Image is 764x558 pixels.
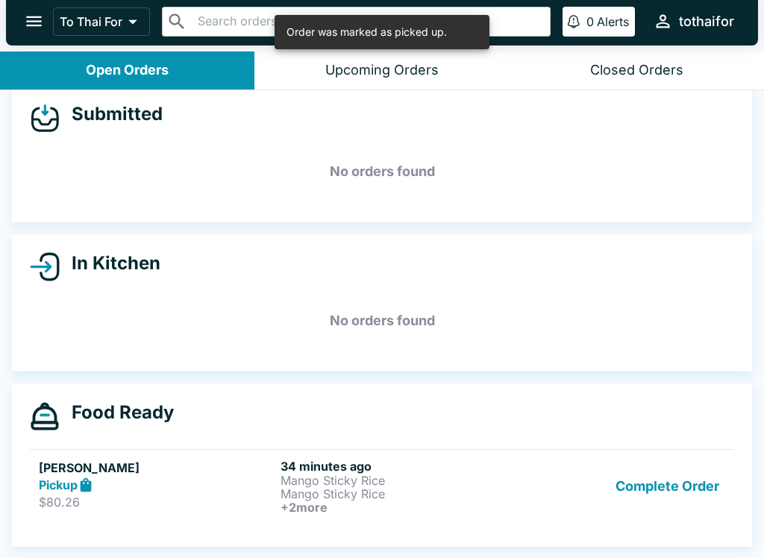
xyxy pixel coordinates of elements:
input: Search orders by name or phone number [193,11,544,32]
button: Complete Order [610,459,725,514]
h5: [PERSON_NAME] [39,459,275,477]
div: Closed Orders [590,62,683,79]
p: Mango Sticky Rice [281,474,516,487]
div: Upcoming Orders [325,62,439,79]
h6: + 2 more [281,501,516,514]
button: tothaifor [647,5,740,37]
div: Open Orders [86,62,169,79]
button: open drawer [15,2,53,40]
div: tothaifor [679,13,734,31]
h5: No orders found [30,294,734,348]
h5: No orders found [30,145,734,198]
p: $80.26 [39,495,275,510]
h4: Food Ready [60,401,174,424]
p: To Thai For [60,14,122,29]
strong: Pickup [39,477,78,492]
h6: 34 minutes ago [281,459,516,474]
p: Alerts [597,14,629,29]
p: Mango Sticky Rice [281,487,516,501]
h4: In Kitchen [60,252,160,275]
div: Order was marked as picked up. [286,19,447,45]
button: To Thai For [53,7,150,36]
h4: Submitted [60,103,163,125]
a: [PERSON_NAME]Pickup$80.2634 minutes agoMango Sticky RiceMango Sticky Rice+2moreComplete Order [30,449,734,523]
p: 0 [586,14,594,29]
